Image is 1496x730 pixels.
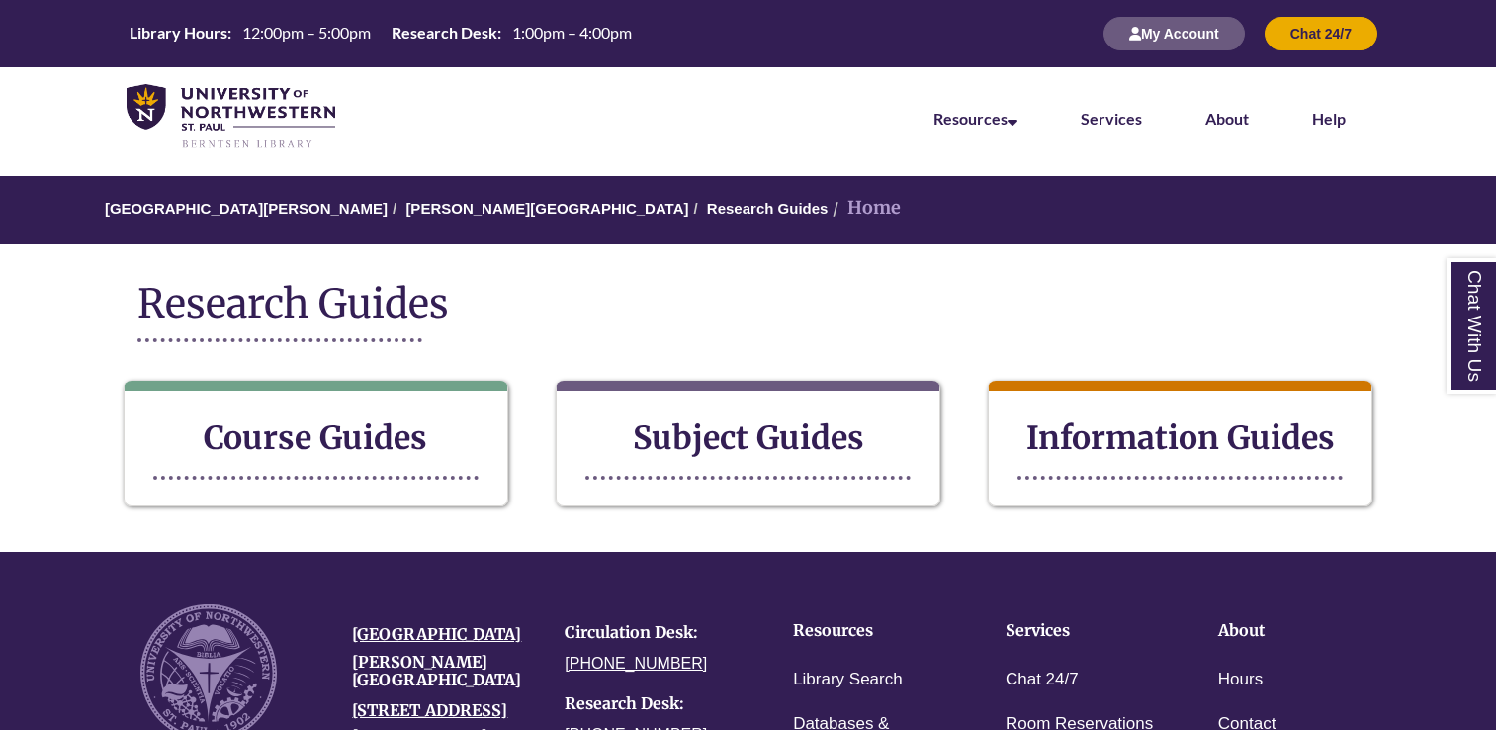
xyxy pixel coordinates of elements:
[384,22,504,44] th: Research Desk:
[352,624,521,644] a: [GEOGRAPHIC_DATA]
[1026,418,1335,458] strong: Information Guides
[1006,666,1079,694] a: Chat 24/7
[242,23,371,42] span: 12:00pm – 5:00pm
[793,666,903,694] a: Library Search
[1312,109,1346,128] a: Help
[1265,17,1377,50] button: Chat 24/7
[122,22,640,44] table: Hours Today
[1103,25,1245,42] a: My Account
[204,418,427,458] strong: Course Guides
[633,418,864,458] strong: Subject Guides
[565,624,748,642] h4: Circulation Desk:
[1103,17,1245,50] button: My Account
[122,22,234,44] th: Library Hours:
[1265,25,1377,42] a: Chat 24/7
[565,695,748,713] h4: Research Desk:
[352,654,535,688] h4: [PERSON_NAME][GEOGRAPHIC_DATA]
[793,622,944,640] h4: Resources
[1081,109,1142,128] a: Services
[1218,666,1263,694] a: Hours
[512,23,632,42] span: 1:00pm – 4:00pm
[1006,622,1157,640] h4: Services
[565,655,707,672] a: [PHONE_NUMBER]
[122,22,640,46] a: Hours Today
[1218,622,1369,640] h4: About
[933,109,1017,128] a: Resources
[127,84,335,150] img: UNWSP Library Logo
[707,200,829,217] a: Research Guides
[137,279,449,328] span: Research Guides
[405,200,688,217] a: [PERSON_NAME][GEOGRAPHIC_DATA]
[105,200,388,217] a: [GEOGRAPHIC_DATA][PERSON_NAME]
[828,194,901,223] li: Home
[1205,109,1249,128] a: About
